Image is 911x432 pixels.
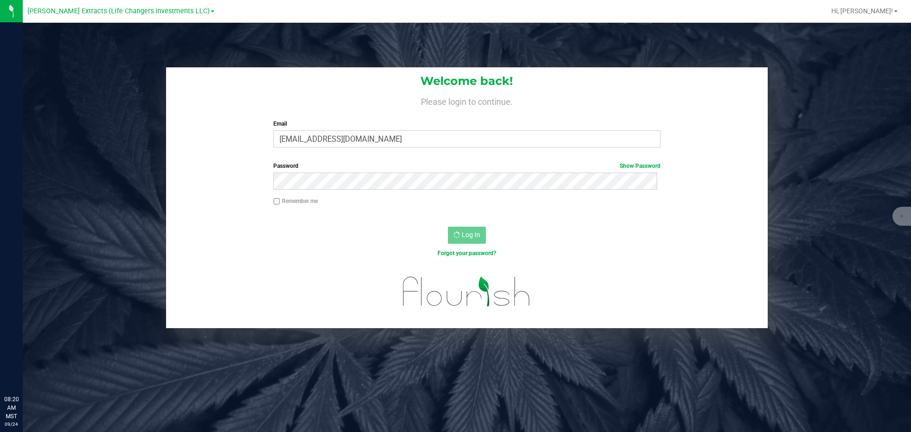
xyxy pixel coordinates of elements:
[437,250,496,257] a: Forgot your password?
[273,119,660,128] label: Email
[462,231,480,239] span: Log In
[166,75,768,87] h1: Welcome back!
[273,163,298,169] span: Password
[166,95,768,106] h4: Please login to continue.
[273,198,280,205] input: Remember me
[273,197,318,205] label: Remember me
[4,421,19,428] p: 09/24
[4,395,19,421] p: 08:20 AM MST
[391,267,542,316] img: flourish_logo.svg
[620,163,660,169] a: Show Password
[448,227,486,244] button: Log In
[28,7,210,15] span: [PERSON_NAME] Extracts (Life Changers Investments LLC)
[831,7,893,15] span: Hi, [PERSON_NAME]!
